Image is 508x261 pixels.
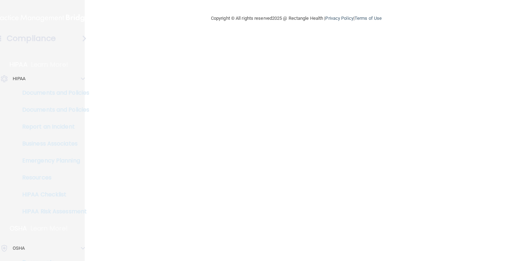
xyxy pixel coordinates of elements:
p: Learn More! [31,224,68,233]
p: Report an Incident [5,123,101,130]
p: OSHA [10,224,27,233]
a: Terms of Use [355,16,382,21]
a: Privacy Policy [325,16,353,21]
p: HIPAA Risk Assessment [5,208,101,215]
p: HIPAA Checklist [5,191,101,198]
p: Learn More! [31,60,68,69]
p: Business Associates [5,140,101,147]
p: Emergency Planning [5,157,101,164]
p: HIPAA [10,60,28,69]
div: Copyright © All rights reserved 2025 @ Rectangle Health | | [168,7,425,30]
p: Resources [5,174,101,181]
p: Documents and Policies [5,106,101,113]
p: Documents and Policies [5,89,101,96]
h4: Compliance [7,34,56,43]
p: HIPAA [13,75,26,83]
p: OSHA [13,244,25,253]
